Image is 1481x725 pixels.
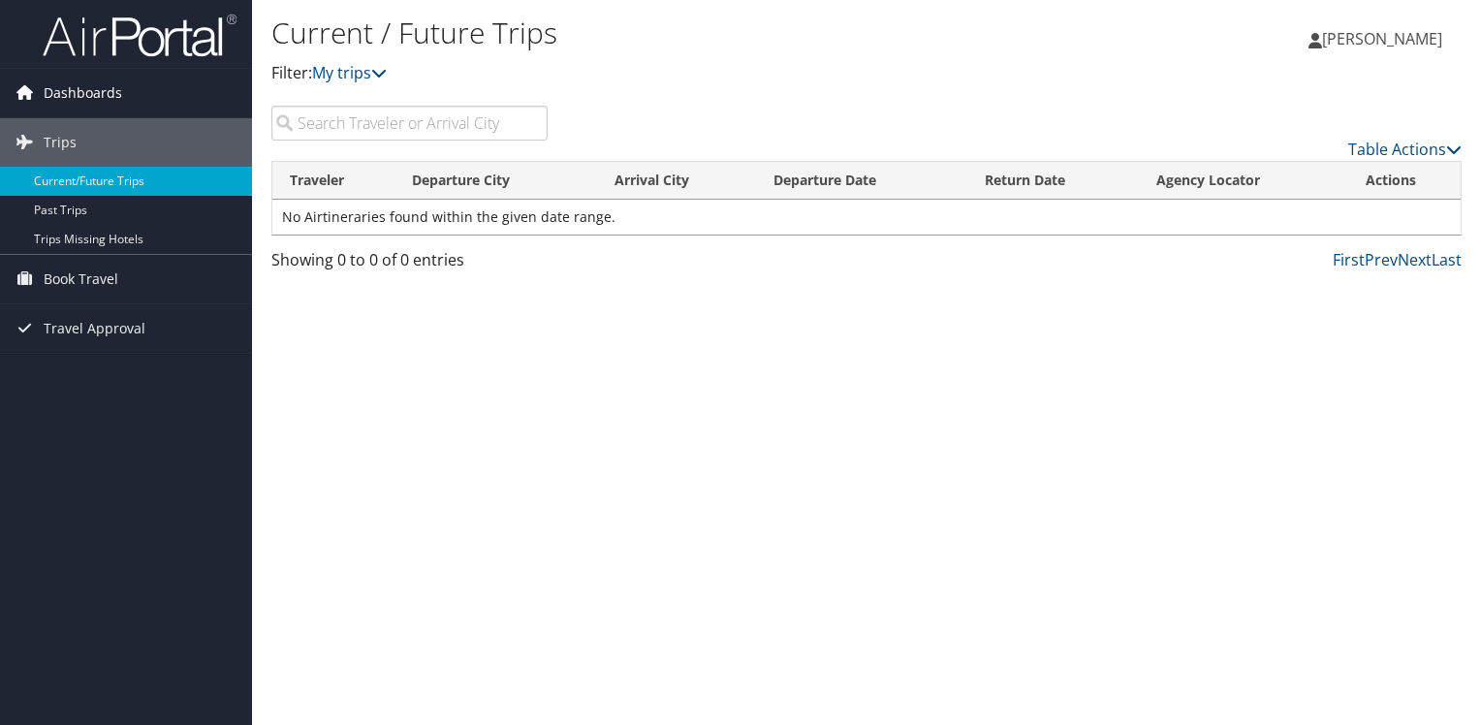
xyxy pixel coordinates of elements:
a: First [1333,249,1365,270]
span: Book Travel [44,255,118,303]
th: Actions [1348,162,1461,200]
th: Return Date: activate to sort column ascending [967,162,1138,200]
th: Departure City: activate to sort column ascending [394,162,597,200]
span: [PERSON_NAME] [1322,28,1442,49]
th: Arrival City: activate to sort column ascending [597,162,756,200]
img: airportal-logo.png [43,13,236,58]
h1: Current / Future Trips [271,13,1065,53]
th: Traveler: activate to sort column ascending [272,162,394,200]
td: No Airtineraries found within the given date range. [272,200,1461,235]
a: Prev [1365,249,1398,270]
a: My trips [312,62,387,83]
a: Table Actions [1348,139,1462,160]
div: Showing 0 to 0 of 0 entries [271,248,548,281]
span: Dashboards [44,69,122,117]
p: Filter: [271,61,1065,86]
a: Last [1432,249,1462,270]
th: Agency Locator: activate to sort column ascending [1139,162,1348,200]
span: Travel Approval [44,304,145,353]
a: Next [1398,249,1432,270]
a: [PERSON_NAME] [1308,10,1462,68]
input: Search Traveler or Arrival City [271,106,548,141]
span: Trips [44,118,77,167]
th: Departure Date: activate to sort column descending [756,162,968,200]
